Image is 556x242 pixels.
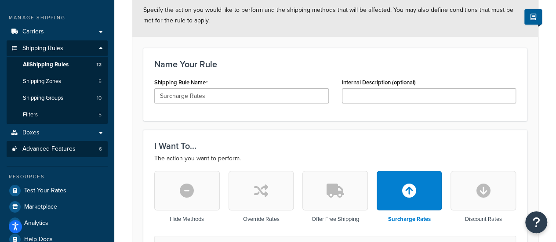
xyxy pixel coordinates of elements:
a: Carriers [7,24,108,40]
label: Internal Description (optional) [342,79,416,86]
h3: Hide Methods [170,216,204,222]
span: Test Your Rates [24,187,66,195]
span: Shipping Groups [23,94,63,102]
h3: Name Your Rule [154,59,516,69]
span: 5 [98,111,102,119]
span: 10 [97,94,102,102]
span: Advanced Features [22,145,76,153]
h3: Offer Free Shipping [311,216,359,222]
h3: Surcharge Rates [388,216,431,222]
span: 12 [96,61,102,69]
a: Marketplace [7,199,108,215]
span: Carriers [22,28,44,36]
span: Filters [23,111,38,119]
span: 6 [99,145,102,153]
li: Shipping Groups [7,90,108,106]
a: Shipping Zones5 [7,73,108,90]
li: Shipping Zones [7,73,108,90]
div: Manage Shipping [7,14,108,22]
a: Shipping Groups10 [7,90,108,106]
a: Test Your Rates [7,183,108,199]
a: Shipping Rules [7,40,108,57]
a: Analytics [7,215,108,231]
span: 5 [98,78,102,85]
label: Shipping Rule Name [154,79,208,86]
span: Shipping Rules [22,45,63,52]
p: The action you want to perform. [154,153,516,164]
span: Analytics [24,220,48,227]
li: Shipping Rules [7,40,108,124]
span: Specify the action you would like to perform and the shipping methods that will be affected. You ... [143,5,513,25]
a: AllShipping Rules12 [7,57,108,73]
h3: I Want To... [154,141,516,151]
a: Advanced Features6 [7,141,108,157]
a: Boxes [7,125,108,141]
span: All Shipping Rules [23,61,69,69]
a: Filters5 [7,107,108,123]
h3: Discount Rates [465,216,502,222]
li: Filters [7,107,108,123]
li: Advanced Features [7,141,108,157]
span: Marketplace [24,203,57,211]
span: Shipping Zones [23,78,61,85]
button: Open Resource Center [525,211,547,233]
span: Boxes [22,129,40,137]
h3: Override Rates [243,216,279,222]
button: Show Help Docs [524,9,542,25]
div: Resources [7,173,108,181]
